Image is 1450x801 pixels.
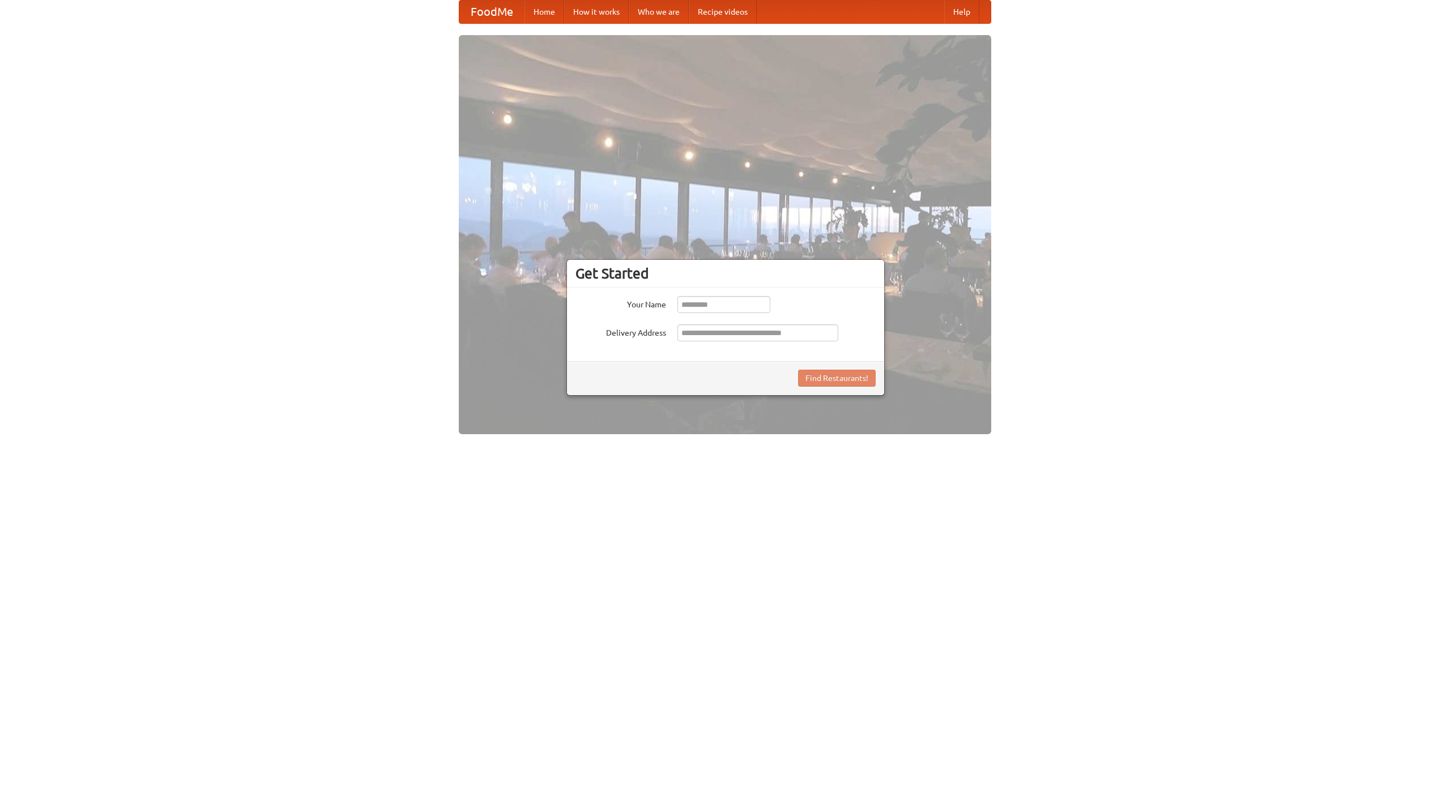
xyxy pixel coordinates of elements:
label: Delivery Address [575,324,666,339]
a: How it works [564,1,629,23]
a: Help [944,1,979,23]
label: Your Name [575,296,666,310]
a: FoodMe [459,1,524,23]
a: Who we are [629,1,689,23]
h3: Get Started [575,265,876,282]
a: Recipe videos [689,1,757,23]
a: Home [524,1,564,23]
button: Find Restaurants! [798,370,876,387]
